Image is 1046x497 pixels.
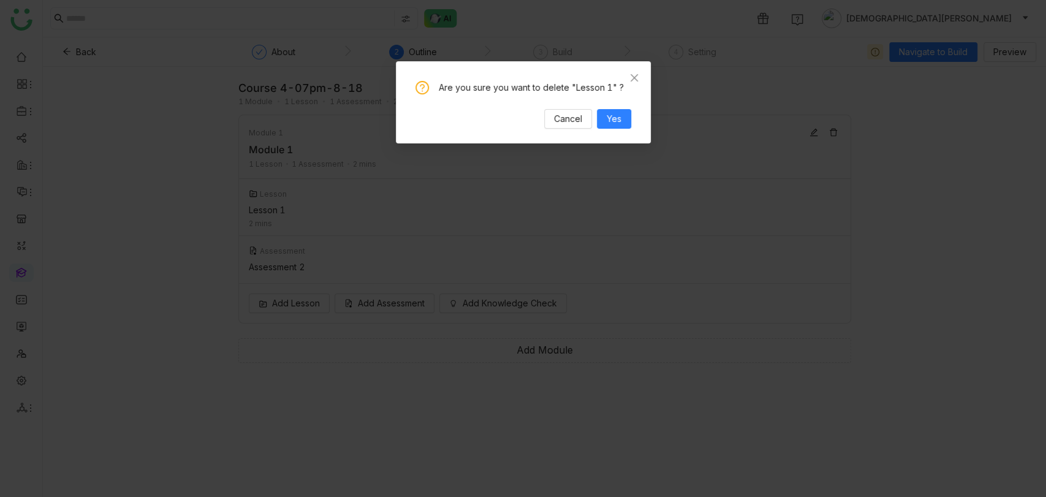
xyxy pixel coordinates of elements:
[544,109,592,129] button: Cancel
[597,109,631,129] button: Yes
[607,112,621,126] span: Yes
[554,112,582,126] span: Cancel
[618,61,651,94] button: Close
[439,81,631,94] div: Are you sure you want to delete "Lesson 1" ?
